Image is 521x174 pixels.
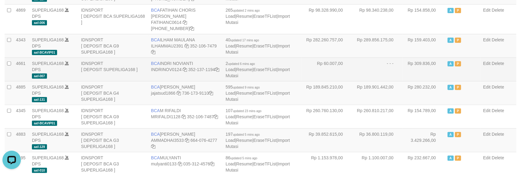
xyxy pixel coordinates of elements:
span: | | | [226,108,290,125]
td: IDNSPORT [ DEPOSIT BCA SUPERLIGA168 ] [79,4,149,34]
td: DPS [29,81,79,105]
a: Resume [236,14,252,19]
a: Copy 3521067479 to clipboard [151,50,155,55]
a: SUPERLIGA168 [32,132,64,137]
td: Rp 189.901.442,00 [352,81,403,105]
a: SUPERLIGA168 [32,108,64,113]
span: aaf-010 [32,168,47,173]
a: Delete [492,108,504,113]
a: Delete [492,155,504,160]
span: aaf-129 [32,144,47,149]
a: Copy 0353124576 to clipboard [210,161,214,166]
span: updated 6 mins ago [228,62,255,66]
td: Rp 289.856.175,00 [352,34,403,58]
td: IDNSPORT [ DEPOSIT BCA G9 SUPERLIGA168 ] [79,34,149,58]
a: Delete [492,132,504,137]
a: Copy mulyanti0133 to clipboard [178,161,182,166]
span: Active [448,156,454,161]
a: ILHAMMAU2391 [151,43,183,48]
a: AMMADHAI3533 [151,138,184,143]
span: 2 [226,61,255,66]
a: Resume [236,161,252,166]
td: INDRI NOVIANTI 352-137-1194 [149,58,223,81]
span: 265 [226,8,260,13]
a: Copy 7361739110 to clipboard [209,91,213,96]
td: - - - [352,58,403,81]
a: INDRINOV0124 [151,67,182,72]
span: Paused [455,61,461,66]
span: Paused [455,38,461,43]
a: Copy AMMADHAI3533 to clipboard [185,138,189,143]
span: Active [448,38,454,43]
td: Rp 98.328.990,00 [301,4,352,34]
a: Load [226,14,235,19]
span: | | | [226,37,290,55]
span: 40 [226,37,259,42]
span: Active [448,108,454,114]
td: DPS [29,4,79,34]
span: Active [448,8,454,13]
a: Resume [236,138,252,143]
span: aaf-BCAVIP01 [32,50,57,55]
td: Rp 280.232,00 [403,81,445,105]
a: FATIHANC0614 [151,20,181,25]
span: updated 2 mins ago [233,9,260,12]
span: 197 [226,132,260,137]
a: Copy 6640764277 to clipboard [151,144,155,149]
span: 107 [226,108,262,113]
td: 4345 [14,105,29,128]
a: Edit [483,155,491,160]
td: DPS [29,58,79,81]
a: Delete [492,8,504,13]
a: MRIFALDI1128 [151,114,181,119]
span: | | | [226,132,290,149]
a: Import Mutasi [226,114,290,125]
a: Edit [483,108,491,113]
span: Active [448,61,454,66]
a: Import Mutasi [226,14,290,25]
a: mulyanti0133 [151,161,177,166]
a: Load [226,43,235,48]
td: [PERSON_NAME] 664-076-4277 [149,128,223,152]
a: SUPERLIGA168 [32,37,64,42]
td: Rp 154.858,00 [403,4,445,34]
a: Delete [492,37,504,42]
span: BCA [151,108,160,113]
a: SUPERLIGA168 [32,8,64,13]
span: Paused [455,8,461,13]
span: BCA [151,132,160,137]
a: Load [226,161,235,166]
span: updated 9 mins ago [233,86,260,89]
a: Copy jajatsud1866 to clipboard [177,91,181,96]
a: Delete [492,61,504,66]
td: Rp 159.403,00 [403,34,445,58]
td: Rp 282.260.757,00 [301,34,352,58]
a: Import Mutasi [226,91,290,102]
span: BCA [151,37,160,42]
a: jajatsud1866 [151,91,175,96]
td: Rp 60.007,00 [301,58,352,81]
span: BCA [151,61,160,66]
span: updated 5 mins ago [231,157,258,160]
a: SUPERLIGA168 [32,85,64,89]
a: EraseTFList [254,14,277,19]
a: EraseTFList [254,43,277,48]
td: FATIHAN CHORIS [PERSON_NAME] [PHONE_NUMBER] [149,4,223,34]
td: ILHAM MAULANA 352-106-7479 [149,34,223,58]
a: EraseTFList [254,161,277,166]
td: [PERSON_NAME] 736-173-9110 [149,81,223,105]
span: aaf-007 [32,74,47,79]
td: IDNSPORT [ DEPOSIT BCA G4 SUPERLIGA168 ] [79,81,149,105]
td: DPS [29,34,79,58]
span: aaf-131 [32,97,47,102]
a: EraseTFList [254,91,277,96]
a: Resume [236,67,252,72]
td: 4343 [14,34,29,58]
span: updated 5 mins ago [233,133,260,136]
a: EraseTFList [254,138,277,143]
a: Import Mutasi [226,67,290,78]
a: Load [226,114,235,119]
a: Copy 3521067487 to clipboard [214,114,218,119]
span: 86 [226,155,257,160]
td: M RIFALDI 352-106-7487 [149,105,223,128]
